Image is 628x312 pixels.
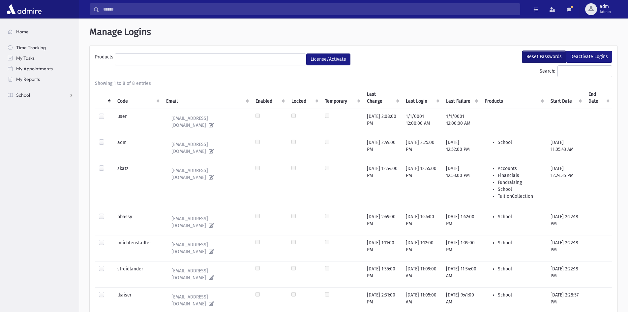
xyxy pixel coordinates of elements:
[584,87,612,109] th: End Date : activate to sort column ascending
[5,3,43,16] img: AdmirePro
[166,239,248,257] a: [EMAIL_ADDRESS][DOMAIN_NAME]
[95,80,612,87] div: Showing 1 to 8 of 8 entries
[402,261,442,287] td: [DATE] 11:09:00 AM
[99,3,520,15] input: Search
[252,87,287,109] th: Enabled : activate to sort column ascending
[522,51,566,63] button: Reset Passwords
[481,87,547,109] th: Products : activate to sort column ascending
[498,179,543,186] li: Fundraising
[113,161,162,209] td: skatz
[16,29,29,35] span: Home
[402,135,442,161] td: [DATE] 2:25:00 PM
[287,87,321,109] th: Locked : activate to sort column ascending
[402,235,442,261] td: [DATE] 1:12:00 PM
[16,55,35,61] span: My Tasks
[16,92,30,98] span: School
[363,87,402,109] th: Last Change : activate to sort column ascending
[540,65,612,77] label: Search:
[498,213,543,220] li: School
[498,239,543,246] li: School
[498,172,543,179] li: Financials
[3,74,79,85] a: My Reports
[166,265,248,283] a: [EMAIL_ADDRESS][DOMAIN_NAME]
[363,161,402,209] td: [DATE] 12:54:00 PM
[442,235,480,261] td: [DATE] 1:09:00 PM
[442,261,480,287] td: [DATE] 11:34:00 AM
[498,165,543,172] li: Accounts
[363,261,402,287] td: [DATE] 1:35:00 PM
[16,45,46,51] span: Time Tracking
[402,161,442,209] td: [DATE] 12:55:00 PM
[321,87,363,109] th: Temporary : activate to sort column ascending
[3,90,79,100] a: School
[547,87,584,109] th: Start Date : activate to sort column ascending
[547,161,584,209] td: [DATE] 12:24:35 PM
[363,235,402,261] td: [DATE] 1:11:00 PM
[306,53,350,65] button: License/Activate
[566,51,612,63] button: Deactivate Logins
[3,26,79,37] a: Home
[166,292,248,309] a: [EMAIL_ADDRESS][DOMAIN_NAME]
[113,87,162,109] th: Code : activate to sort column ascending
[442,87,480,109] th: Last Failure : activate to sort column ascending
[442,161,480,209] td: [DATE] 12:53:00 PM
[363,135,402,161] td: [DATE] 2:49:00 PM
[442,109,480,135] td: 1/1/0001 12:00:00 AM
[547,235,584,261] td: [DATE] 2:22:18 PM
[3,53,79,63] a: My Tasks
[3,63,79,74] a: My Appointments
[3,42,79,53] a: Time Tracking
[363,209,402,235] td: [DATE] 2:49:00 PM
[166,213,248,231] a: [EMAIL_ADDRESS][DOMAIN_NAME]
[95,53,115,63] label: Products
[113,235,162,261] td: mlichtenstadter
[498,292,543,298] li: School
[442,209,480,235] td: [DATE] 1:42:00 PM
[402,109,442,135] td: 1/1/0001 12:00:00 AM
[166,165,248,183] a: [EMAIL_ADDRESS][DOMAIN_NAME]
[498,265,543,272] li: School
[557,65,612,77] input: Search:
[547,135,584,161] td: [DATE] 11:05:43 AM
[600,4,611,9] span: adm
[16,66,53,72] span: My Appointments
[113,109,162,135] td: user
[498,186,543,193] li: School
[363,109,402,135] td: [DATE] 2:08:00 PM
[498,139,543,146] li: School
[547,261,584,287] td: [DATE] 2:22:18 PM
[442,135,480,161] td: [DATE] 12:52:00 PM
[90,26,617,38] h1: Manage Logins
[162,87,252,109] th: Email : activate to sort column ascending
[95,87,113,109] th: : activate to sort column descending
[600,9,611,15] span: Admin
[166,139,248,157] a: [EMAIL_ADDRESS][DOMAIN_NAME]
[113,261,162,287] td: sfreidlander
[547,209,584,235] td: [DATE] 2:22:18 PM
[498,193,543,200] li: TuitionCollection
[166,113,248,131] a: [EMAIL_ADDRESS][DOMAIN_NAME]
[402,87,442,109] th: Last Login : activate to sort column ascending
[16,76,40,82] span: My Reports
[113,135,162,161] td: adm
[113,209,162,235] td: bbassy
[402,209,442,235] td: [DATE] 1:54:00 PM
